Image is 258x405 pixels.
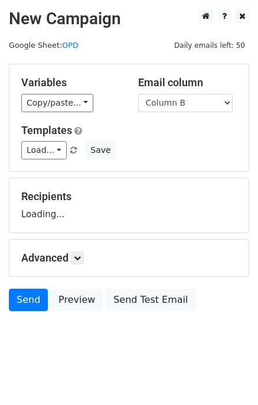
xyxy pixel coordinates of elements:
a: Load... [21,141,67,159]
button: Save [85,141,116,159]
a: Copy/paste... [21,94,93,112]
a: Send [9,289,48,311]
a: Send Test Email [106,289,195,311]
a: OPD [62,41,79,50]
h5: Recipients [21,190,237,203]
small: Google Sheet: [9,41,79,50]
h5: Variables [21,76,120,89]
h5: Email column [138,76,237,89]
span: Daily emails left: 50 [170,39,249,52]
h5: Advanced [21,252,237,264]
div: Loading... [21,190,237,221]
a: Daily emails left: 50 [170,41,249,50]
h2: New Campaign [9,9,249,29]
a: Templates [21,124,72,136]
a: Preview [51,289,103,311]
